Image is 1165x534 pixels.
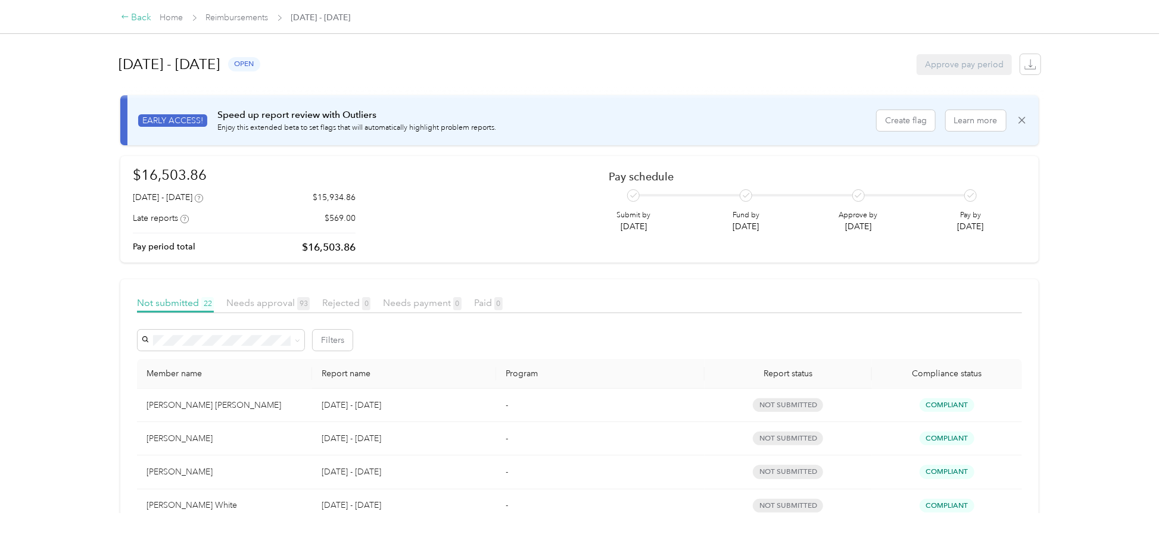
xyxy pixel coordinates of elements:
[877,110,935,131] button: Create flag
[946,110,1006,131] button: Learn more
[147,432,303,445] div: [PERSON_NAME]
[217,108,496,123] p: Speed up report review with Outliers
[958,220,984,233] p: [DATE]
[496,359,705,389] th: Program
[958,210,984,221] p: Pay by
[147,466,303,479] div: [PERSON_NAME]
[383,297,462,308] span: Needs payment
[1098,467,1165,534] iframe: Everlance-gr Chat Button Frame
[147,399,303,412] div: [PERSON_NAME] [PERSON_NAME]
[322,399,486,412] p: [DATE] - [DATE]
[322,432,486,445] p: [DATE] - [DATE]
[322,466,486,479] p: [DATE] - [DATE]
[496,422,705,455] td: -
[133,191,203,204] div: [DATE] - [DATE]
[839,220,878,233] p: [DATE]
[312,359,496,389] th: Report name
[121,11,152,25] div: Back
[753,465,823,479] span: not submitted
[291,11,351,24] span: [DATE] - [DATE]
[217,123,496,133] p: Enjoy this extended beta to set flags that will automatically highlight problem reports.
[228,57,260,71] span: open
[920,465,974,479] span: Compliant
[616,220,650,233] p: [DATE]
[733,220,759,233] p: [DATE]
[881,369,1013,379] span: Compliance status
[133,164,356,185] h1: $16,503.86
[119,50,220,79] h1: [DATE] - [DATE]
[753,499,823,513] span: not submitted
[616,210,650,221] p: Submit by
[753,398,823,412] span: not submitted
[494,297,503,310] span: 0
[753,432,823,445] span: not submitted
[325,212,356,224] p: $569.00
[474,297,503,308] span: Paid
[609,170,1005,183] h2: Pay schedule
[322,499,486,512] p: [DATE] - [DATE]
[206,13,269,23] a: Reimbursements
[147,369,303,379] div: Member name
[920,499,974,513] span: Compliant
[496,455,705,489] td: -
[733,210,759,221] p: Fund by
[313,191,356,204] p: $15,934.86
[147,499,303,512] div: [PERSON_NAME] White
[160,13,183,23] a: Home
[920,398,974,412] span: Compliant
[920,432,974,445] span: Compliant
[138,114,207,127] span: EARLY ACCESS!
[226,297,310,308] span: Needs approval
[496,489,705,523] td: -
[297,297,310,310] span: 93
[133,212,189,224] div: Late reports
[201,297,214,310] span: 22
[839,210,878,221] p: Approve by
[496,389,705,422] td: -
[133,241,195,253] p: Pay period total
[302,240,356,255] p: $16,503.86
[137,297,214,308] span: Not submitted
[313,330,353,351] button: Filters
[137,359,312,389] th: Member name
[714,369,862,379] span: Report status
[362,297,370,310] span: 0
[322,297,370,308] span: Rejected
[453,297,462,310] span: 0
